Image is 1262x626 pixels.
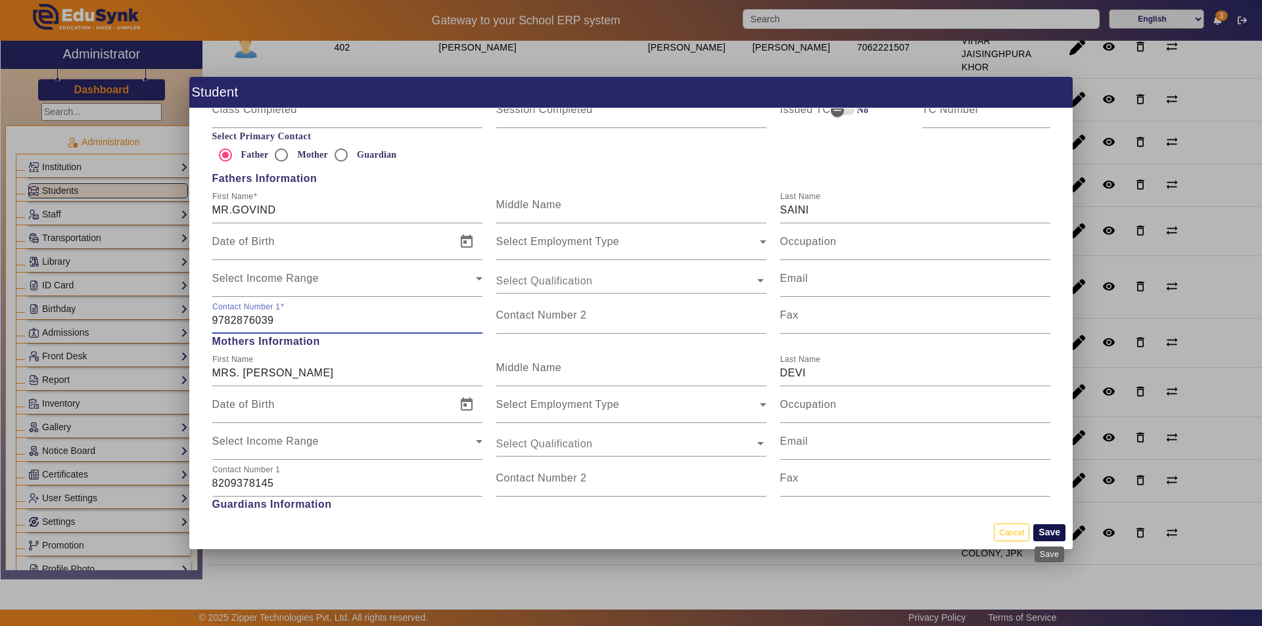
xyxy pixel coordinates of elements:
[780,239,1050,255] input: Occupation
[1033,524,1065,541] button: Save
[496,104,593,115] mat-label: Session Completed
[780,202,1050,218] input: Last Name
[496,402,760,418] span: Select Employment Type
[451,226,482,257] button: Open calendar
[780,399,837,410] mat-label: Occupation
[294,149,328,160] label: Mother
[496,239,760,255] span: Select Employment Type
[780,476,1050,491] input: Fax
[780,439,1050,455] input: Email
[451,389,482,420] button: Open calendar
[1035,547,1064,562] div: Save
[212,236,275,247] mat-label: Date of Birth
[994,524,1029,541] button: Cancel
[496,399,620,410] mat-label: Select Employment Type
[496,362,562,373] mat-label: Middle Name
[854,104,869,116] label: No
[496,365,766,381] input: Middle Name
[496,202,766,218] input: Middle Name
[212,476,482,491] input: Contact Number 1
[205,334,1057,349] span: Mothers Information
[780,402,1050,418] input: Occupation
[212,436,319,447] mat-label: Select Income Range
[205,131,1057,142] label: Select Primary Contact
[239,149,269,160] label: Father
[205,497,1057,512] span: Guardians Information
[212,276,476,292] span: Select Income Range
[780,273,808,284] mat-label: Email
[212,192,253,201] mat-label: First Name
[212,399,275,410] mat-label: Date of Birth
[189,77,1073,108] h1: Student
[212,355,253,364] mat-label: First Name
[496,476,766,491] input: Contact Number 2
[780,313,1050,328] input: Fax
[780,102,831,118] mat-label: Issued TC
[212,239,448,255] input: Date of Birth
[212,104,297,115] mat-label: Class Completed
[780,192,820,201] mat-label: Last Name
[496,199,562,210] mat-label: Middle Name
[496,313,766,328] input: Contact Number 2
[496,472,587,483] mat-label: Contact Number 2
[922,104,979,115] mat-label: TC Number
[496,236,620,247] mat-label: Select Employment Type
[780,276,1050,292] input: Email
[496,309,587,321] mat-label: Contact Number 2
[780,309,799,321] mat-label: Fax
[780,355,820,364] mat-label: Last Name
[922,107,1050,123] input: TC Number
[496,107,766,123] input: Session Completed
[205,171,1057,187] span: Fathers Information
[780,436,808,447] mat-label: Email
[780,236,837,247] mat-label: Occupation
[780,365,1050,381] input: Last Name
[212,439,476,455] span: Select Income Range
[212,273,319,284] mat-label: Select Income Range
[354,149,396,160] label: Guardian
[212,107,482,123] input: Class Completed
[212,402,448,418] input: Date of Birth
[212,466,280,474] mat-label: Contact Number 1
[212,365,482,381] input: First Name
[212,202,482,218] input: First Name
[212,303,280,311] mat-label: Contact Number 1
[212,313,482,328] input: Contact Number 1
[780,472,799,483] mat-label: Fax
